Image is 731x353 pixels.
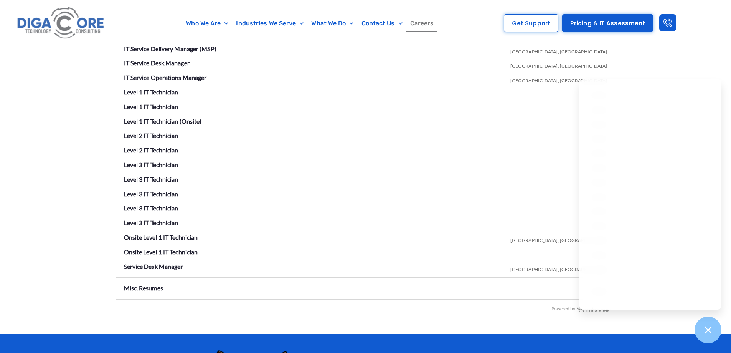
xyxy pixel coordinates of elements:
[562,14,653,32] a: Pricing & IT Assessment
[124,45,216,52] a: IT Service Delivery Manager (MSP)
[576,306,612,312] img: BambooHR - HR software
[570,20,645,26] span: Pricing & IT Assessment
[124,284,163,292] a: Misc. Resumes
[116,303,612,315] div: Powered by
[124,146,178,154] a: Level 2 IT Technician
[124,132,178,139] a: Level 2 IT Technician
[124,263,183,270] a: Service Desk Manager
[15,4,107,43] img: Digacore logo 1
[510,43,607,58] span: [GEOGRAPHIC_DATA], [GEOGRAPHIC_DATA]
[124,234,198,241] a: Onsite Level 1 IT Technician
[182,15,232,32] a: Who We Are
[512,20,550,26] span: Get Support
[124,161,178,168] a: Level 3 IT Technician
[124,118,202,125] a: Level 1 IT Technician (Onsite)
[358,15,406,32] a: Contact Us
[232,15,307,32] a: Industries We Serve
[124,88,178,96] a: Level 1 IT Technician
[124,176,178,183] a: Level 3 IT Technician
[124,219,178,226] a: Level 3 IT Technician
[510,72,607,86] span: [GEOGRAPHIC_DATA], [GEOGRAPHIC_DATA]
[510,232,607,246] span: [GEOGRAPHIC_DATA], [GEOGRAPHIC_DATA]
[124,74,207,81] a: IT Service Operations Manager
[579,79,721,310] iframe: Chatgenie Messenger
[504,14,558,32] a: Get Support
[307,15,357,32] a: What We Do
[406,15,438,32] a: Careers
[124,248,198,255] a: Onsite Level 1 IT Technician
[124,204,178,212] a: Level 3 IT Technician
[510,261,607,275] span: [GEOGRAPHIC_DATA], [GEOGRAPHIC_DATA]
[144,15,477,32] nav: Menu
[124,103,178,110] a: Level 1 IT Technician
[510,57,607,72] span: [GEOGRAPHIC_DATA], [GEOGRAPHIC_DATA]
[124,190,178,197] a: Level 3 IT Technician
[124,59,190,66] a: IT Service Desk Manager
